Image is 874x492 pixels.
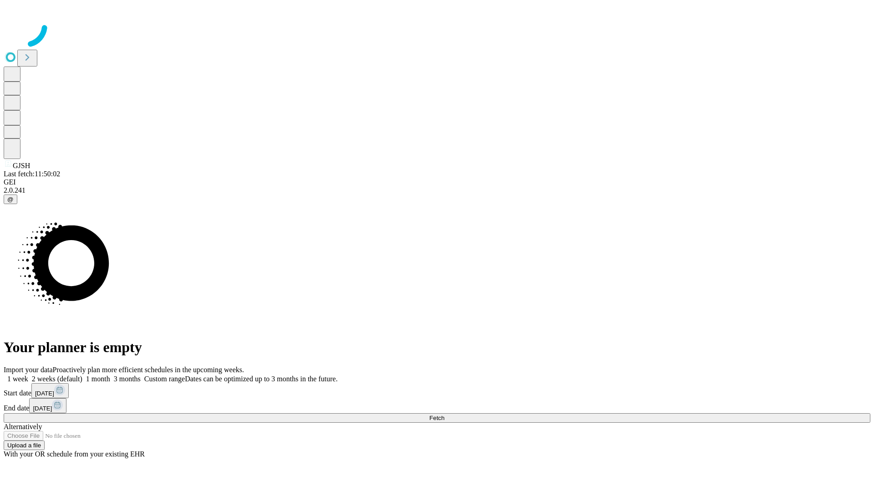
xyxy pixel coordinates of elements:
[33,405,52,412] span: [DATE]
[4,398,870,413] div: End date
[4,450,145,458] span: With your OR schedule from your existing EHR
[4,383,870,398] div: Start date
[185,375,337,383] span: Dates can be optimized up to 3 months in the future.
[7,196,14,203] span: @
[114,375,141,383] span: 3 months
[7,375,28,383] span: 1 week
[4,186,870,195] div: 2.0.241
[429,415,444,421] span: Fetch
[4,423,42,430] span: Alternatively
[4,413,870,423] button: Fetch
[13,162,30,169] span: GJSH
[53,366,244,374] span: Proactively plan more efficient schedules in the upcoming weeks.
[35,390,54,397] span: [DATE]
[4,195,17,204] button: @
[4,441,45,450] button: Upload a file
[4,339,870,356] h1: Your planner is empty
[86,375,110,383] span: 1 month
[4,178,870,186] div: GEI
[144,375,185,383] span: Custom range
[29,398,66,413] button: [DATE]
[32,375,82,383] span: 2 weeks (default)
[31,383,69,398] button: [DATE]
[4,366,53,374] span: Import your data
[4,170,60,178] span: Last fetch: 11:50:02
